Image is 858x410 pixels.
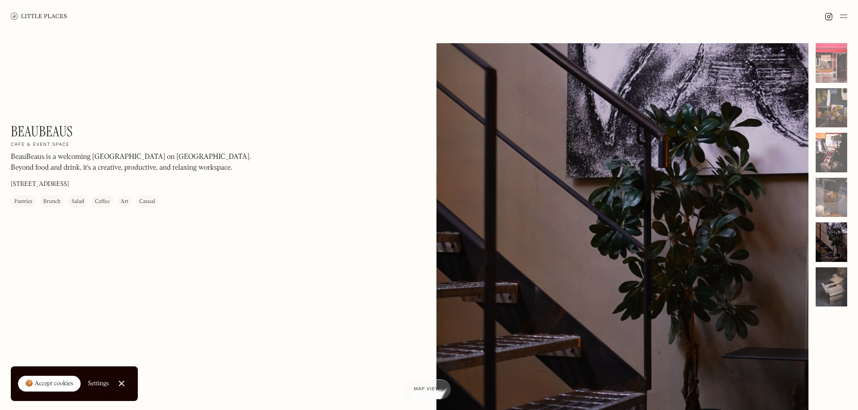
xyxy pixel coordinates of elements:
a: 🍪 Accept cookies [18,376,81,392]
div: Brunch [43,198,60,207]
div: Casual [139,198,155,207]
p: BeauBeaus is a welcoming [GEOGRAPHIC_DATA] on [GEOGRAPHIC_DATA]. Beyond food and drink, it's a cr... [11,152,254,174]
div: Salad [71,198,84,207]
a: Settings [88,374,109,394]
div: Coffee [95,198,110,207]
div: Pastries [14,198,32,207]
div: Art [121,198,128,207]
div: Settings [88,380,109,387]
a: Close Cookie Popup [113,374,131,392]
span: Map view [414,387,440,392]
h1: BeauBeaus [11,123,73,140]
h2: Cafe & event space [11,142,69,149]
div: 🍪 Accept cookies [25,379,73,388]
p: [STREET_ADDRESS] [11,180,69,189]
a: Map view [403,379,451,399]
